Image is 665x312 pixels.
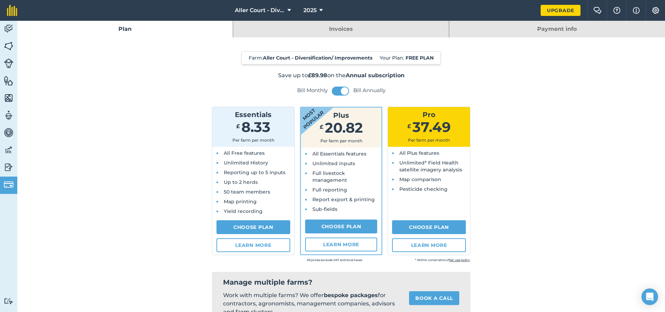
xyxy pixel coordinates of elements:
span: Your Plan: [380,54,434,61]
span: Up to 2 herds [224,179,258,185]
span: Map comparison [399,176,441,182]
span: Plus [333,111,349,119]
a: Book a call [409,291,459,305]
span: Yield recording [224,208,263,214]
h2: Manage multiple farms? [223,277,459,287]
small: * Within constraints of . [363,257,470,264]
a: Learn more [216,238,290,252]
img: fieldmargin Logo [7,5,17,16]
span: All Essentials features [312,151,366,157]
small: All prices exclude VAT and local taxes. [255,257,363,264]
img: svg+xml;base64,PD94bWwgdmVyc2lvbj0iMS4wIiBlbmNvZGluZz0idXRmLTgiPz4KPCEtLSBHZW5lcmF0b3I6IEFkb2JlIE... [4,298,14,304]
span: 2025 [303,6,317,15]
span: All Plus features [399,150,439,156]
a: Choose Plan [216,220,290,234]
img: svg+xml;base64,PHN2ZyB4bWxucz0iaHR0cDovL3d3dy53My5vcmcvMjAwMC9zdmciIHdpZHRoPSI1NiIgaGVpZ2h0PSI2MC... [4,93,14,103]
img: svg+xml;base64,PD94bWwgdmVyc2lvbj0iMS4wIiBlbmNvZGluZz0idXRmLTgiPz4KPCEtLSBHZW5lcmF0b3I6IEFkb2JlIE... [4,110,14,121]
div: Open Intercom Messenger [641,288,658,305]
strong: £89.98 [308,72,327,79]
span: £ [236,123,240,130]
strong: bespoke packages [324,292,378,298]
img: svg+xml;base64,PD94bWwgdmVyc2lvbj0iMS4wIiBlbmNvZGluZz0idXRmLTgiPz4KPCEtLSBHZW5lcmF0b3I6IEFkb2JlIE... [4,24,14,34]
a: Learn more [392,238,466,252]
span: Full livestock management [312,170,347,183]
img: A question mark icon [613,7,621,14]
span: Full reporting [312,187,347,193]
a: Payment info [449,21,665,37]
img: svg+xml;base64,PD94bWwgdmVyc2lvbj0iMS4wIiBlbmNvZGluZz0idXRmLTgiPz4KPCEtLSBHZW5lcmF0b3I6IEFkb2JlIE... [4,127,14,138]
strong: Free plan [406,55,434,61]
a: Upgrade [541,5,580,16]
img: svg+xml;base64,PD94bWwgdmVyc2lvbj0iMS4wIiBlbmNvZGluZz0idXRmLTgiPz4KPCEtLSBHZW5lcmF0b3I6IEFkb2JlIE... [4,180,14,189]
span: Pesticide checking [399,186,447,192]
span: Map printing [224,198,257,205]
img: A cog icon [651,7,660,14]
span: Sub-fields [312,206,337,212]
img: svg+xml;base64,PHN2ZyB4bWxucz0iaHR0cDovL3d3dy53My5vcmcvMjAwMC9zdmciIHdpZHRoPSI1NiIgaGVpZ2h0PSI2MC... [4,75,14,86]
label: Bill Annually [353,87,385,94]
span: All Free features [224,150,265,156]
span: Unlimited History [224,160,268,166]
a: Choose Plan [305,220,378,233]
img: Two speech bubbles overlapping with the left bubble in the forefront [593,7,602,14]
span: Essentials [235,110,272,119]
img: svg+xml;base64,PD94bWwgdmVyc2lvbj0iMS4wIiBlbmNvZGluZz0idXRmLTgiPz4KPCEtLSBHZW5lcmF0b3I6IEFkb2JlIE... [4,145,14,155]
span: Report export & printing [312,196,375,203]
span: Per farm per month [320,138,362,143]
span: £ [407,123,411,130]
a: fair use policy [449,258,470,262]
span: Unlimited inputs [312,160,355,167]
span: 20.82 [325,119,363,136]
strong: Annual subscription [346,72,405,79]
img: svg+xml;base64,PHN2ZyB4bWxucz0iaHR0cDovL3d3dy53My5vcmcvMjAwMC9zdmciIHdpZHRoPSI1NiIgaGVpZ2h0PSI2MC... [4,41,14,51]
strong: Aller Court - Diversification/ Improvements [263,55,372,61]
span: Pro [423,110,435,119]
a: Choose Plan [392,220,466,234]
span: Per farm per month [408,137,450,143]
img: svg+xml;base64,PD94bWwgdmVyc2lvbj0iMS4wIiBlbmNvZGluZz0idXRmLTgiPz4KPCEtLSBHZW5lcmF0b3I6IEFkb2JlIE... [4,162,14,172]
span: Aller Court - Diversification/ Improvements [235,6,285,15]
img: svg+xml;base64,PD94bWwgdmVyc2lvbj0iMS4wIiBlbmNvZGluZz0idXRmLTgiPz4KPCEtLSBHZW5lcmF0b3I6IEFkb2JlIE... [4,59,14,68]
strong: Most popular [280,88,337,140]
span: Per farm per month [232,137,274,143]
span: £ [320,124,323,130]
span: 50 team members [224,189,270,195]
a: Plan [17,21,233,37]
a: Learn more [305,238,378,251]
p: Save up to on the [165,71,518,80]
span: Unlimited* Field Health satellite imagery analysis [399,160,462,173]
span: 8.33 [241,118,271,135]
img: svg+xml;base64,PHN2ZyB4bWxucz0iaHR0cDovL3d3dy53My5vcmcvMjAwMC9zdmciIHdpZHRoPSIxNyIgaGVpZ2h0PSIxNy... [633,6,640,15]
a: Invoices [233,21,449,37]
span: 37.49 [413,118,451,135]
span: Reporting up to 5 inputs [224,169,285,176]
label: Bill Monthly [297,87,328,94]
span: Farm : [249,54,372,61]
